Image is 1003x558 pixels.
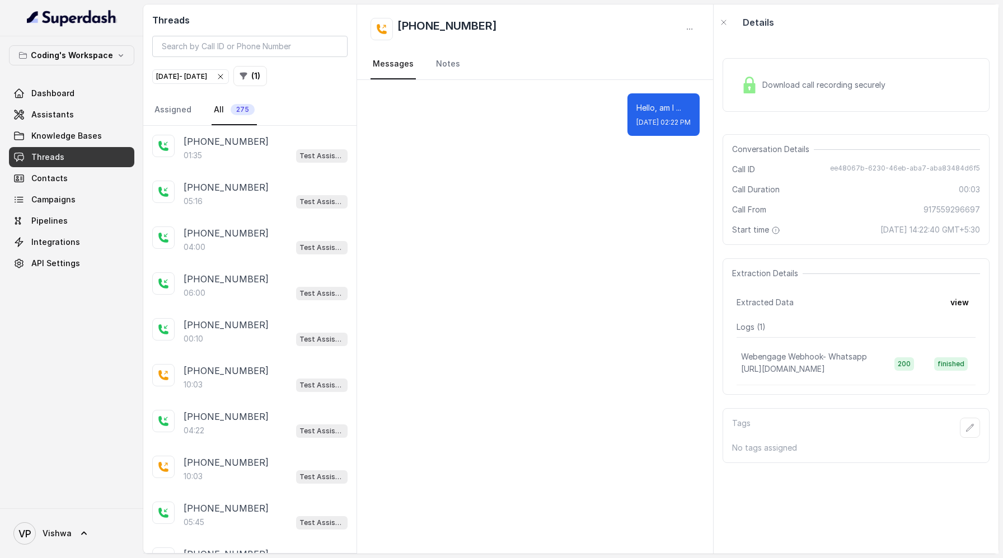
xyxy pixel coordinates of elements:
[636,102,691,114] p: Hello, am I ...
[31,237,80,248] span: Integrations
[9,105,134,125] a: Assistants
[184,425,204,436] p: 04:22
[184,196,203,207] p: 05:16
[732,418,751,438] p: Tags
[732,164,755,175] span: Call ID
[184,242,205,253] p: 04:00
[31,173,68,184] span: Contacts
[762,79,890,91] span: Download call recording securely
[9,211,134,231] a: Pipelines
[924,204,980,215] span: 917559296697
[184,364,269,377] p: [PHONE_NUMBER]
[184,150,202,161] p: 01:35
[934,357,968,371] span: finished
[299,150,344,162] p: Test Assistant- 2
[152,69,229,84] button: [DATE]- [DATE]
[299,425,344,437] p: Test Assistant- 2
[31,152,64,163] span: Threads
[31,49,113,62] p: Coding's Workspace
[184,517,204,528] p: 05:45
[944,292,976,313] button: view
[959,184,980,195] span: 00:03
[299,471,344,483] p: Test Assistant- 2
[152,95,194,125] a: Assigned
[212,95,257,125] a: All275
[43,528,72,539] span: Vishwa
[9,253,134,273] a: API Settings
[636,118,691,127] span: [DATE] 02:22 PM
[737,321,976,333] p: Logs ( 1 )
[152,36,348,57] input: Search by Call ID or Phone Number
[231,104,255,115] span: 275
[299,196,344,207] p: Test Assistant- 2
[880,224,980,235] span: [DATE] 14:22:40 GMT+5:30
[184,502,269,515] p: [PHONE_NUMBER]
[9,126,134,146] a: Knowledge Bases
[184,135,269,148] p: [PHONE_NUMBER]
[9,45,134,65] button: Coding's Workspace
[732,204,766,215] span: Call From
[299,288,344,299] p: Test Assistant- 2
[9,232,134,252] a: Integrations
[184,318,269,332] p: [PHONE_NUMBER]
[9,168,134,188] a: Contacts
[299,517,344,528] p: Test Assistant- 2
[184,272,269,286] p: [PHONE_NUMBER]
[31,194,76,205] span: Campaigns
[9,83,134,103] a: Dashboard
[156,71,225,82] div: [DATE] - [DATE]
[152,95,348,125] nav: Tabs
[9,518,134,549] a: Vishwa
[31,88,74,99] span: Dashboard
[31,215,68,226] span: Pipelines
[371,49,416,79] a: Messages
[732,144,814,155] span: Conversation Details
[299,334,344,345] p: Test Assistant- 2
[397,18,497,40] h2: [PHONE_NUMBER]
[184,287,205,299] p: 06:00
[741,364,825,373] span: [URL][DOMAIN_NAME]
[31,109,74,120] span: Assistants
[434,49,462,79] a: Notes
[184,471,203,482] p: 10:03
[184,410,269,423] p: [PHONE_NUMBER]
[830,164,980,175] span: ee48067b-6230-46eb-aba7-aba83484d6f5
[732,268,803,279] span: Extraction Details
[184,333,203,344] p: 00:10
[233,66,267,86] button: (1)
[741,77,758,93] img: Lock Icon
[732,442,980,453] p: No tags assigned
[31,258,80,269] span: API Settings
[9,147,134,167] a: Threads
[184,181,269,194] p: [PHONE_NUMBER]
[371,49,700,79] nav: Tabs
[184,379,203,390] p: 10:03
[737,297,794,308] span: Extracted Data
[894,357,914,371] span: 200
[184,456,269,469] p: [PHONE_NUMBER]
[732,224,782,235] span: Start time
[732,184,780,195] span: Call Duration
[184,226,269,240] p: [PHONE_NUMBER]
[743,16,774,29] p: Details
[299,242,344,253] p: Test Assistant- 2
[18,528,31,540] text: VP
[31,130,102,141] span: Knowledge Bases
[741,351,867,362] p: Webengage Webhook- Whatsapp
[27,9,117,27] img: light.svg
[9,190,134,210] a: Campaigns
[152,13,348,27] h2: Threads
[299,380,344,391] p: Test Assistant- 2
